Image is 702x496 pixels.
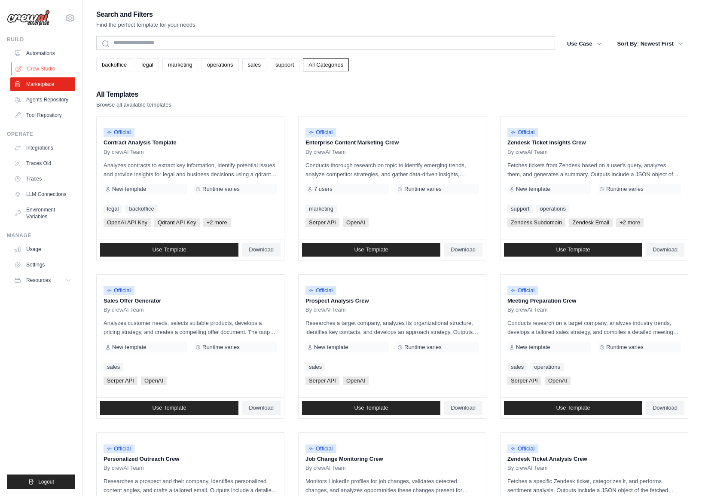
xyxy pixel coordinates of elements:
span: Use Template [556,404,590,411]
h2: All Templates [96,89,171,101]
a: marketing [305,205,337,213]
a: Download [242,243,281,257]
a: Download [646,401,684,415]
span: Use Template [556,246,590,253]
a: legal [136,58,159,71]
a: backoffice [96,58,132,71]
a: Use Template [100,401,238,415]
a: sales [507,363,527,371]
a: support [507,205,533,213]
span: Runtime varies [404,186,442,193]
span: By crewAI Team [104,306,144,313]
a: Download [646,243,684,257]
span: Use Template [152,404,186,411]
span: Download [653,404,678,411]
a: Marketplace [10,77,75,91]
p: Fetches a specific Zendesk ticket, categorizes it, and performs sentiment analysis. Outputs inclu... [507,477,681,495]
span: New template [516,186,550,193]
a: Use Template [100,243,238,257]
a: legal [104,205,122,213]
button: Use Case [562,36,607,52]
a: Environment Variables [10,203,75,224]
span: Download [451,246,476,253]
span: By crewAI Team [305,306,346,313]
span: New template [314,344,348,351]
a: operations [531,363,564,371]
p: Conducts research on a target company, analyzes industry trends, develops a tailored sales strate... [507,318,681,337]
a: Tool Repository [10,108,75,122]
span: New template [112,344,146,351]
a: sales [305,363,325,371]
a: Agents Repository [10,93,75,107]
a: Automations [10,46,75,60]
span: OpenAI API Key [104,218,151,227]
span: Official [507,286,538,295]
span: Download [249,246,274,253]
span: By crewAI Team [104,149,144,156]
a: sales [242,58,266,71]
a: Traces Old [10,156,75,170]
img: Logo [7,10,50,26]
span: Runtime varies [404,344,442,351]
p: Monitors LinkedIn profiles for job changes, validates detected changes, and analyzes opportunitie... [305,477,479,495]
span: Runtime varies [202,344,240,351]
button: Resources [10,273,75,287]
span: Runtime varies [202,186,240,193]
a: Usage [10,242,75,256]
a: Download [242,401,281,415]
p: Fetches tickets from Zendesk based on a user's query, analyzes them, and generates a summary. Out... [507,161,681,179]
span: By crewAI Team [104,465,144,472]
p: Contract Analysis Template [104,138,277,147]
p: Job Change Monitoring Crew [305,455,479,463]
span: By crewAI Team [305,465,346,472]
a: sales [104,363,123,371]
a: Traces [10,172,75,186]
span: Zendesk Email [569,218,613,227]
a: Crew Studio [11,62,76,76]
p: Meeting Preparation Crew [507,297,681,305]
span: 7 users [314,186,333,193]
span: Official [507,128,538,137]
p: Zendesk Ticket Insights Crew [507,138,681,147]
span: By crewAI Team [305,149,346,156]
a: All Categories [303,58,349,71]
span: Serper API [104,377,137,385]
a: Use Template [302,243,440,257]
span: Runtime varies [606,186,644,193]
span: Download [249,404,274,411]
div: Build [7,36,75,43]
a: marketing [162,58,198,71]
p: Browse all available templates [96,101,171,109]
span: +2 more [203,218,231,227]
span: Download [451,404,476,411]
button: Logout [7,475,75,489]
span: Official [104,128,134,137]
span: Use Template [354,246,388,253]
a: Use Template [302,401,440,415]
div: Manage [7,232,75,239]
a: Download [444,401,482,415]
span: Qdrant API Key [154,218,200,227]
a: Use Template [504,401,642,415]
a: operations [536,205,569,213]
span: Official [507,444,538,453]
span: Official [305,286,336,295]
h2: Search and Filters [96,9,195,21]
span: Zendesk Subdomain [507,218,565,227]
span: Download [653,246,678,253]
span: Serper API [507,377,541,385]
a: Integrations [10,141,75,155]
span: By crewAI Team [507,306,548,313]
p: Zendesk Ticket Analysis Crew [507,455,681,463]
span: OpenAI [545,377,571,385]
span: Serper API [305,218,339,227]
span: New template [516,344,550,351]
span: Use Template [152,246,186,253]
a: Download [444,243,482,257]
span: Logout [38,478,54,485]
a: support [270,58,299,71]
a: Use Template [504,243,642,257]
div: Operate [7,131,75,138]
span: Official [305,128,336,137]
span: OpenAI [343,377,369,385]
